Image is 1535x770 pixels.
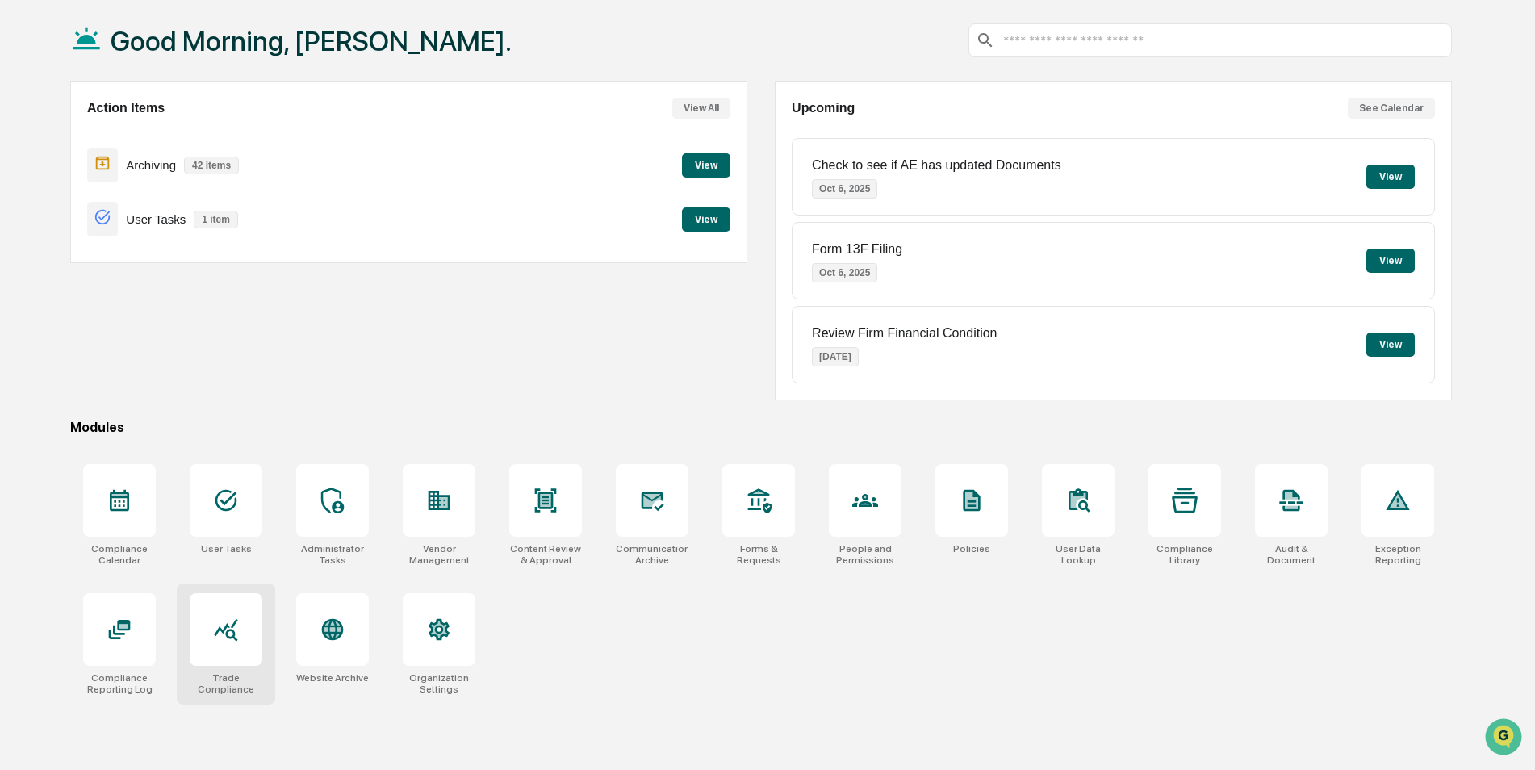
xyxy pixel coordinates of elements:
p: How can we help? [16,34,294,60]
div: Start new chat [55,123,265,140]
div: User Tasks [201,543,252,554]
button: Start new chat [274,128,294,148]
h2: Upcoming [792,101,855,115]
div: Forms & Requests [722,543,795,566]
div: We're available if you need us! [55,140,204,153]
div: Website Archive [296,672,369,684]
a: Powered byPylon [114,273,195,286]
div: Compliance Reporting Log [83,672,156,695]
div: Compliance Library [1148,543,1221,566]
p: [DATE] [812,347,859,366]
p: User Tasks [126,212,186,226]
button: See Calendar [1348,98,1435,119]
div: People and Permissions [829,543,901,566]
span: Preclearance [32,203,104,220]
div: Communications Archive [616,543,688,566]
div: 🔎 [16,236,29,249]
p: 1 item [194,211,238,228]
div: Content Review & Approval [509,543,582,566]
button: View [1366,249,1415,273]
a: View [682,157,730,172]
p: 42 items [184,157,239,174]
iframe: Open customer support [1483,717,1527,760]
div: Organization Settings [403,672,475,695]
span: Pylon [161,274,195,286]
div: 🗄️ [117,205,130,218]
div: User Data Lookup [1042,543,1115,566]
p: Archiving [126,158,176,172]
a: 🖐️Preclearance [10,197,111,226]
span: Attestations [133,203,200,220]
button: View [682,153,730,178]
h2: Action Items [87,101,165,115]
button: View [1366,333,1415,357]
h1: Good Morning, [PERSON_NAME]. [111,25,512,57]
div: Audit & Document Logs [1255,543,1328,566]
p: Review Firm Financial Condition [812,326,997,341]
div: Policies [953,543,990,554]
button: View All [672,98,730,119]
div: Exception Reporting [1361,543,1434,566]
p: Form 13F Filing [812,242,902,257]
p: Oct 6, 2025 [812,179,877,199]
p: Check to see if AE has updated Documents [812,158,1061,173]
img: 1746055101610-c473b297-6a78-478c-a979-82029cc54cd1 [16,123,45,153]
div: Trade Compliance [190,672,262,695]
div: Vendor Management [403,543,475,566]
div: Modules [70,420,1452,435]
div: Administrator Tasks [296,543,369,566]
button: View [682,207,730,232]
a: View [682,211,730,226]
a: 🗄️Attestations [111,197,207,226]
div: 🖐️ [16,205,29,218]
button: View [1366,165,1415,189]
span: Data Lookup [32,234,102,250]
a: 🔎Data Lookup [10,228,108,257]
div: Compliance Calendar [83,543,156,566]
p: Oct 6, 2025 [812,263,877,282]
